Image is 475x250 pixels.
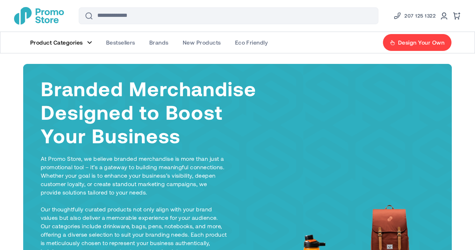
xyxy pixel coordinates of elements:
a: Design Your Own [383,34,452,51]
span: 207 125 1322 [404,12,436,20]
span: Brands [149,39,169,46]
a: store logo [14,7,64,25]
h1: Branded Merchandise Designed to Boost Your Business [41,77,257,147]
img: Promotional Merchandise [14,7,64,25]
span: Product Categories [30,39,83,46]
span: Eco Friendly [235,39,268,46]
span: New Products [183,39,221,46]
a: Brands [142,32,176,53]
a: Product Categories [23,32,99,53]
a: New Products [176,32,228,53]
a: Bestsellers [99,32,142,53]
span: Design Your Own [398,39,444,46]
a: Phone [393,12,436,20]
span: Bestsellers [106,39,135,46]
button: Search [80,7,97,24]
a: Eco Friendly [228,32,275,53]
